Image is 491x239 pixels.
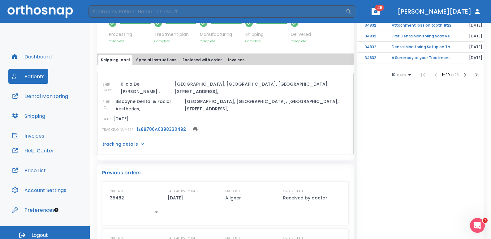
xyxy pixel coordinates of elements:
button: Account Settings [8,183,70,198]
p: Complete [154,39,196,44]
td: First DentalMonitoring Scan Review! [384,31,462,42]
p: Complete [291,39,311,44]
span: of 23 [451,72,459,77]
button: Enclosed with order [180,55,224,65]
button: Shipping label [98,55,132,65]
button: Special Instructions [134,55,179,65]
td: [DATE] [462,42,490,53]
p: 35482 [110,194,124,202]
button: Patients [8,69,48,84]
span: rows [395,73,406,77]
button: Preferences [8,203,58,217]
p: TRACKING NUMBER: [102,127,134,133]
p: [DATE] [168,194,183,202]
td: [DATE] [462,20,490,31]
button: Shipping [8,109,49,123]
p: Aligner [225,194,241,202]
p: ORDER ID [110,189,124,194]
td: A Summary of your Treatment [384,53,462,63]
p: Manufacturing [200,31,242,38]
p: [DATE] [113,115,129,122]
td: 34832 [357,20,384,31]
p: Delivered [291,31,311,38]
p: LAST ACTIVITY DATE [168,189,199,194]
p: ORDER STATUS [283,189,307,194]
iframe: Intercom live chat [470,218,485,233]
p: Biscayne Dental & Facial Aesthetics, [115,98,183,113]
p: SHIP FROM: [102,82,118,93]
td: [DATE] [462,31,490,42]
a: 1Z88706A0398330492 [137,126,186,132]
p: Treatment plan [154,31,196,38]
p: Processing [109,31,151,38]
button: [PERSON_NAME][DATE] [395,6,484,17]
span: Logout [32,232,48,239]
p: Complete [245,39,287,44]
p: Complete [109,39,151,44]
p: Shipping [245,31,287,38]
td: Attachment loss on tooth #22 [384,20,462,31]
button: Dental Monitoring [8,89,72,104]
td: 34832 [357,42,384,53]
span: 1 [483,218,488,223]
input: Search by Patient Name or Case # [88,5,346,18]
span: 10 [392,73,395,77]
button: Dashboard [8,49,55,64]
button: Invoices [226,55,247,65]
p: Received by doctor [283,194,327,202]
td: [DATE] [462,53,490,63]
span: 1 - 10 [442,72,451,77]
button: Help Center [8,143,58,158]
p: Kilcia De [PERSON_NAME] , [121,80,172,95]
img: Orthosnap [7,5,73,18]
p: PRODUCT [225,189,240,194]
button: Invoices [8,128,48,143]
button: print [191,125,200,134]
td: Dental Monitoring Setup on The Delivery Day [384,42,462,53]
button: Price List [8,163,50,178]
span: 45 [375,5,384,11]
p: [GEOGRAPHIC_DATA], [GEOGRAPHIC_DATA], [GEOGRAPHIC_DATA], [STREET_ADDRESS], [185,98,348,113]
p: Previous orders [102,169,349,177]
p: DATE: [102,117,111,122]
p: Complete [200,39,242,44]
p: [GEOGRAPHIC_DATA], [GEOGRAPHIC_DATA], [GEOGRAPHIC_DATA], [STREET_ADDRESS], [175,80,348,95]
td: 34832 [357,31,384,42]
div: Tooltip anchor [54,207,59,213]
p: tracking details [102,141,138,147]
div: tabs [98,55,352,65]
p: SHIP TO: [102,99,113,110]
td: 34832 [357,53,384,63]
